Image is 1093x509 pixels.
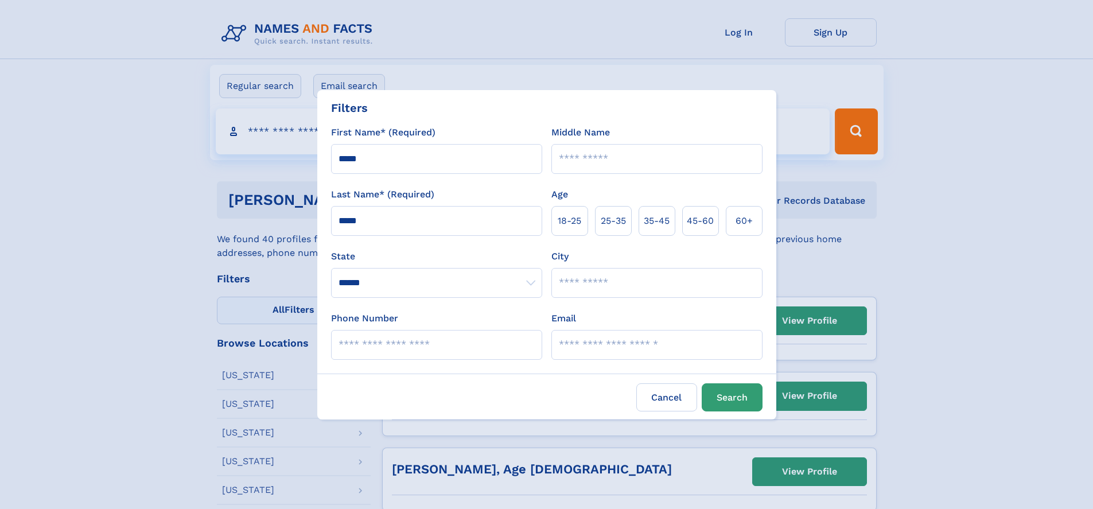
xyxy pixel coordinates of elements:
[331,188,434,201] label: Last Name* (Required)
[601,214,626,228] span: 25‑35
[551,126,610,139] label: Middle Name
[636,383,697,411] label: Cancel
[644,214,670,228] span: 35‑45
[331,99,368,116] div: Filters
[558,214,581,228] span: 18‑25
[331,250,542,263] label: State
[551,312,576,325] label: Email
[736,214,753,228] span: 60+
[331,312,398,325] label: Phone Number
[702,383,763,411] button: Search
[331,126,435,139] label: First Name* (Required)
[551,250,569,263] label: City
[551,188,568,201] label: Age
[687,214,714,228] span: 45‑60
